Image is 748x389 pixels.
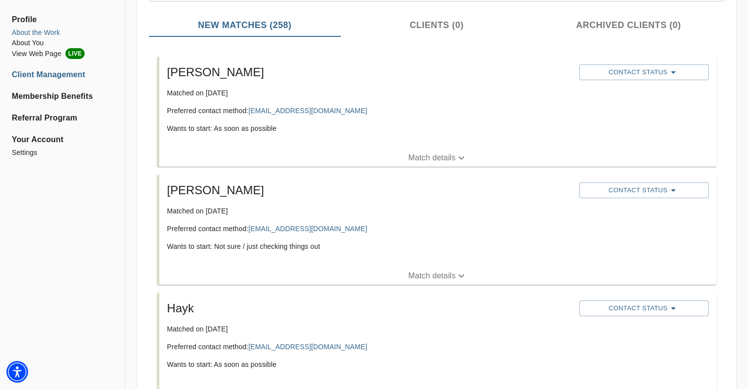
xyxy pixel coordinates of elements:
a: About You [12,38,113,48]
button: Contact Status [579,64,709,80]
p: Matched on [DATE] [167,88,571,98]
a: Client Management [12,69,113,81]
h5: Hayk [167,300,571,316]
span: Contact Status [584,302,704,314]
span: LIVE [65,48,85,59]
h5: [PERSON_NAME] [167,64,571,80]
a: [EMAIL_ADDRESS][DOMAIN_NAME] [248,343,367,351]
p: Match details [408,152,455,164]
h5: [PERSON_NAME] [167,182,571,198]
a: [EMAIL_ADDRESS][DOMAIN_NAME] [248,225,367,233]
a: Membership Benefits [12,90,113,102]
p: Matched on [DATE] [167,206,571,216]
span: Contact Status [584,184,704,196]
a: About the Work [12,28,113,38]
p: Preferred contact method: [167,342,571,352]
a: Settings [12,148,113,158]
a: [EMAIL_ADDRESS][DOMAIN_NAME] [248,107,367,115]
p: Matched on [DATE] [167,324,571,334]
p: Match details [408,270,455,282]
button: Match details [159,267,717,285]
p: Preferred contact method: [167,224,571,234]
div: Accessibility Menu [6,361,28,383]
span: Archived Clients (0) [539,19,718,32]
span: New Matches (258) [155,19,335,32]
span: Clients (0) [347,19,527,32]
button: Match details [159,149,717,167]
span: Contact Status [584,66,704,78]
a: View Web PageLIVE [12,48,113,59]
button: Contact Status [579,182,709,198]
span: Profile [12,14,113,26]
li: View Web Page [12,48,113,59]
p: Wants to start: As soon as possible [167,359,571,369]
a: Referral Program [12,112,113,124]
p: Preferred contact method: [167,106,571,116]
p: Wants to start: As soon as possible [167,123,571,133]
span: Your Account [12,134,113,146]
p: Wants to start: Not sure / just checking things out [167,241,571,251]
button: Contact Status [579,300,709,316]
